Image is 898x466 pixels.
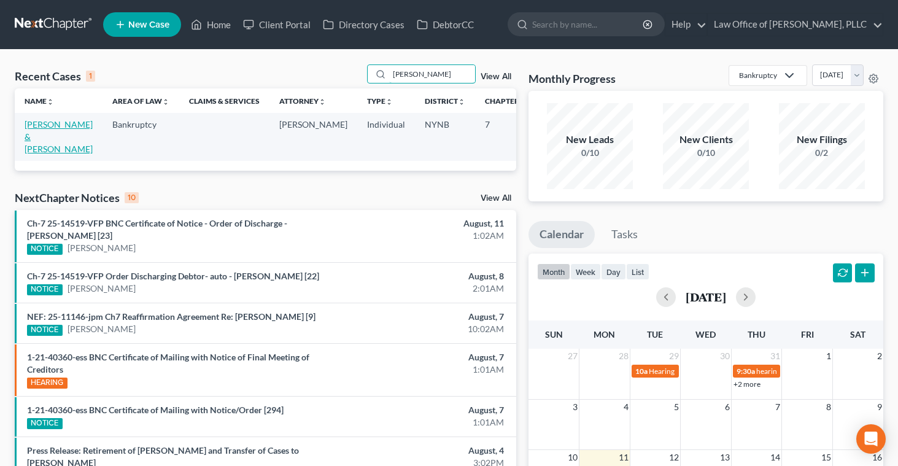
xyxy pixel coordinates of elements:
[103,113,179,160] td: Bankruptcy
[237,14,317,36] a: Client Portal
[128,20,169,29] span: New Case
[357,113,415,160] td: Individual
[179,88,269,113] th: Claims & Services
[185,14,237,36] a: Home
[353,445,504,457] div: August, 4
[353,311,504,323] div: August, 7
[876,400,883,414] span: 9
[739,70,777,80] div: Bankruptcy
[353,363,504,376] div: 1:01AM
[47,98,54,106] i: unfold_more
[27,378,68,389] div: HEARING
[748,329,765,340] span: Thu
[15,190,139,205] div: NextChapter Notices
[319,98,326,106] i: unfold_more
[779,147,865,159] div: 0/2
[279,96,326,106] a: Attorneyunfold_more
[353,230,504,242] div: 1:02AM
[411,14,480,36] a: DebtorCC
[617,349,630,363] span: 28
[820,450,832,465] span: 15
[125,192,139,203] div: 10
[545,329,563,340] span: Sun
[481,194,511,203] a: View All
[647,329,663,340] span: Tue
[27,244,63,255] div: NOTICE
[871,450,883,465] span: 16
[570,263,601,280] button: week
[353,404,504,416] div: August, 7
[673,400,680,414] span: 5
[769,450,781,465] span: 14
[162,98,169,106] i: unfold_more
[353,416,504,429] div: 1:01AM
[708,14,883,36] a: Law Office of [PERSON_NAME], PLLC
[25,96,54,106] a: Nameunfold_more
[27,418,63,429] div: NOTICE
[15,69,95,83] div: Recent Cases
[695,329,716,340] span: Wed
[774,400,781,414] span: 7
[719,349,731,363] span: 30
[353,217,504,230] div: August, 11
[532,13,644,36] input: Search by name...
[724,400,731,414] span: 6
[528,221,595,248] a: Calendar
[112,96,169,106] a: Area of Lawunfold_more
[825,400,832,414] span: 8
[622,400,630,414] span: 4
[528,71,616,86] h3: Monthly Progress
[626,263,649,280] button: list
[27,311,315,322] a: NEF: 25-11146-jpm Ch7 Reaffirmation Agreement Re: [PERSON_NAME] [9]
[801,329,814,340] span: Fri
[547,147,633,159] div: 0/10
[385,98,393,106] i: unfold_more
[594,329,615,340] span: Mon
[567,450,579,465] span: 10
[850,329,865,340] span: Sat
[68,242,136,254] a: [PERSON_NAME]
[733,379,761,389] a: +2 more
[458,98,465,106] i: unfold_more
[68,282,136,295] a: [PERSON_NAME]
[856,424,886,454] div: Open Intercom Messenger
[719,450,731,465] span: 13
[27,325,63,336] div: NOTICE
[601,263,626,280] button: day
[571,400,579,414] span: 3
[756,367,851,376] span: hearing for [PERSON_NAME]
[25,119,93,154] a: [PERSON_NAME] & [PERSON_NAME]
[475,113,536,160] td: 7
[425,96,465,106] a: Districtunfold_more
[567,349,579,363] span: 27
[86,71,95,82] div: 1
[665,14,706,36] a: Help
[353,323,504,335] div: 10:02AM
[876,349,883,363] span: 2
[27,218,287,241] a: Ch-7 25-14519-VFP BNC Certificate of Notice - Order of Discharge - [PERSON_NAME] [23]
[353,270,504,282] div: August, 8
[317,14,411,36] a: Directory Cases
[415,113,475,160] td: NYNB
[825,349,832,363] span: 1
[27,271,319,281] a: Ch-7 25-14519-VFP Order Discharging Debtor- auto - [PERSON_NAME] [22]
[27,284,63,295] div: NOTICE
[269,113,357,160] td: [PERSON_NAME]
[68,323,136,335] a: [PERSON_NAME]
[737,367,755,376] span: 9:30a
[485,96,527,106] a: Chapterunfold_more
[635,367,648,376] span: 10a
[353,282,504,295] div: 2:01AM
[668,450,680,465] span: 12
[769,349,781,363] span: 31
[663,147,749,159] div: 0/10
[649,367,745,376] span: Hearing for [PERSON_NAME]
[617,450,630,465] span: 11
[668,349,680,363] span: 29
[27,352,309,375] a: 1-21-40360-ess BNC Certificate of Mailing with Notice of Final Meeting of Creditors
[481,72,511,81] a: View All
[600,221,649,248] a: Tasks
[367,96,393,106] a: Typeunfold_more
[353,351,504,363] div: August, 7
[663,133,749,147] div: New Clients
